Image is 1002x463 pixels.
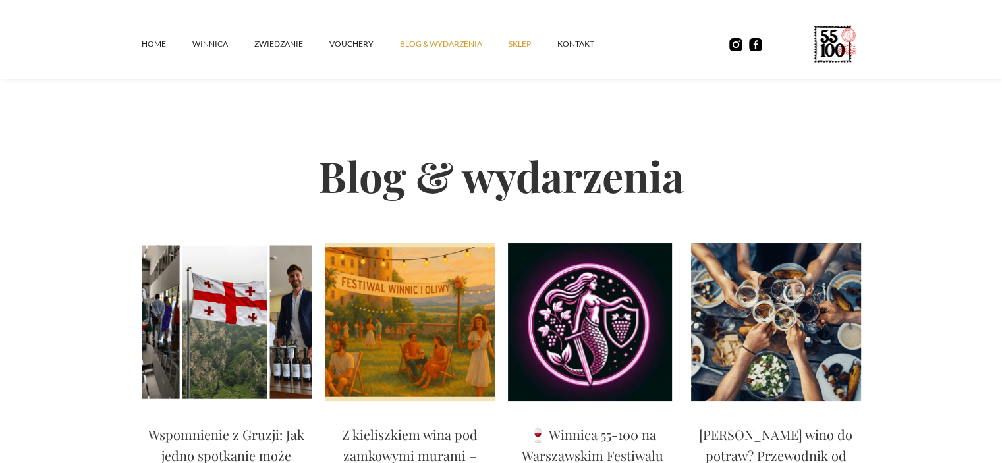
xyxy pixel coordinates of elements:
a: ZWIEDZANIE [254,24,329,64]
a: SKLEP [509,24,557,64]
a: vouchery [329,24,400,64]
h2: Blog & wydarzenia [142,108,861,243]
a: kontakt [557,24,621,64]
a: Home [142,24,192,64]
a: Blog & Wydarzenia [400,24,509,64]
a: winnica [192,24,254,64]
